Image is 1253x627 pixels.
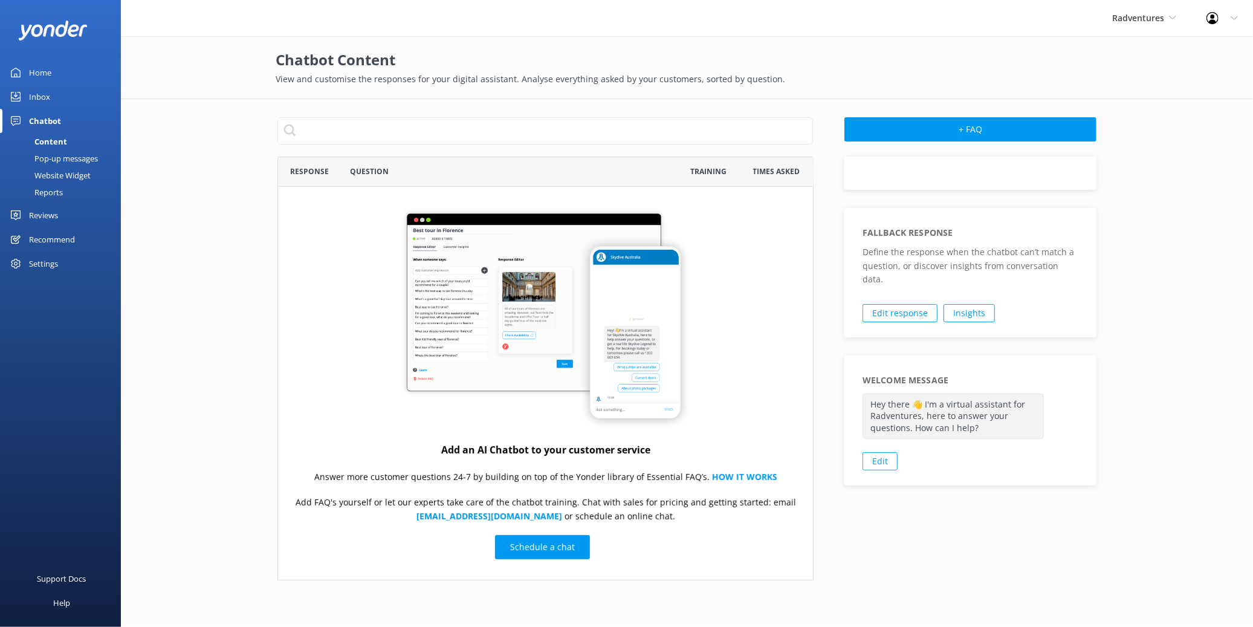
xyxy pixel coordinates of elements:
[37,567,86,591] div: Support Docs
[276,48,1098,71] h2: Chatbot Content
[277,187,814,580] div: grid
[290,496,801,523] p: Add FAQ's yourself or let our experts take care of the chatbot training. Chat with sales for pric...
[29,109,61,133] div: Chatbot
[944,304,995,322] a: Insights
[7,150,98,167] div: Pop-up messages
[753,166,800,177] span: Times Asked
[29,252,58,276] div: Settings
[351,166,389,177] span: Question
[863,374,948,387] h5: Welcome Message
[495,535,590,559] a: Schedule a chat
[441,443,650,458] h4: Add an AI Chatbot to your customer service
[53,591,70,615] div: Help
[29,227,75,252] div: Recommend
[29,85,50,109] div: Inbox
[7,133,67,150] div: Content
[290,166,329,177] span: Response
[863,226,953,239] h5: Fallback response
[29,203,58,227] div: Reviews
[844,117,1096,141] button: + FAQ
[1112,12,1164,24] span: Radventures
[29,60,51,85] div: Home
[863,245,1078,286] p: Define the response when the chatbot can’t match a question, or discover insights from conversati...
[314,470,777,484] p: Answer more customer questions 24-7 by building on top of the Yonder library of Essential FAQ’s.
[711,471,777,482] a: HOW IT WORKS
[863,304,937,322] a: Edit response
[400,207,690,429] img: chatbot...
[7,133,121,150] a: Content
[416,510,562,521] a: [EMAIL_ADDRESS][DOMAIN_NAME]
[18,21,88,41] img: yonder-white-logo.png
[7,184,121,201] a: Reports
[863,452,898,470] a: Edit
[690,166,727,177] span: Training
[276,73,1098,86] p: View and customise the responses for your digital assistant. Analyse everything asked by your cus...
[7,167,91,184] div: Website Widget
[7,150,121,167] a: Pop-up messages
[863,394,1044,439] p: Hey there 👋 I'm a virtual assistant for Radventures, here to answer your questions. How can I help?
[7,167,121,184] a: Website Widget
[7,184,63,201] div: Reports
